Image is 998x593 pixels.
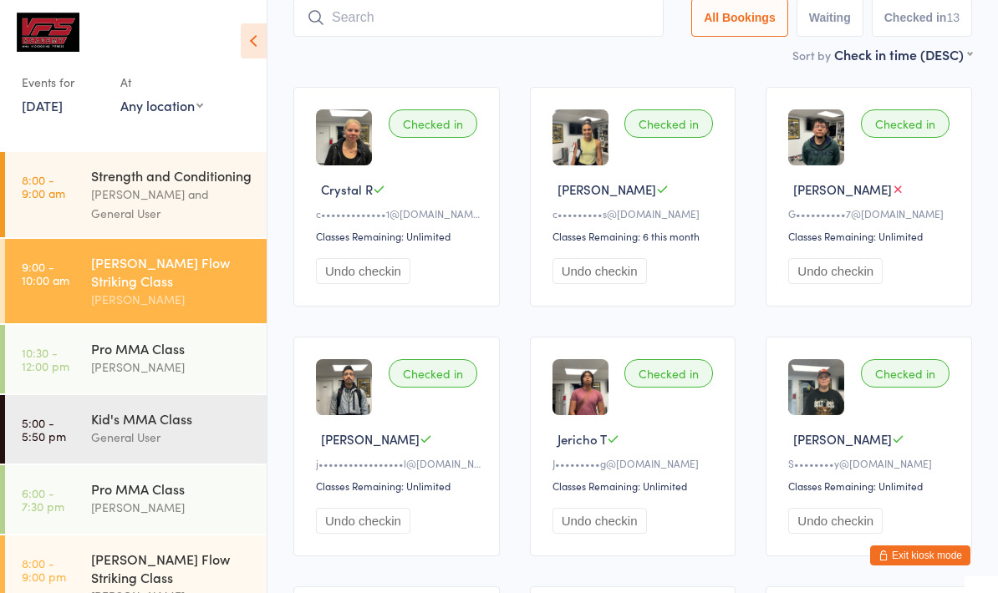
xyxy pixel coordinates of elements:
div: Classes Remaining: 6 this month [552,229,719,243]
div: Checked in [389,109,477,138]
div: [PERSON_NAME] [91,357,252,377]
div: Kid's MMA Class [91,409,252,428]
div: Checked in [624,109,713,138]
button: Undo checkin [316,508,410,534]
div: Pro MMA Class [91,479,252,498]
span: Crystal R [321,180,373,198]
a: 10:30 -12:00 pmPro MMA Class[PERSON_NAME] [5,325,267,393]
a: 8:00 -9:00 amStrength and Conditioning[PERSON_NAME] and General User [5,152,267,237]
div: Pro MMA Class [91,339,252,357]
div: Checked in [861,359,950,388]
div: Classes Remaining: Unlimited [552,479,719,493]
button: Undo checkin [552,258,647,284]
img: VFS Academy [17,13,79,52]
div: [PERSON_NAME] Flow Striking Class [91,550,252,586]
img: image1739458255.png [316,359,372,415]
button: Undo checkin [788,508,883,534]
span: [PERSON_NAME] [558,180,656,198]
img: image1719583277.png [552,359,608,415]
a: 6:00 -7:30 pmPro MMA Class[PERSON_NAME] [5,465,267,534]
span: [PERSON_NAME] [321,430,420,448]
div: Any location [120,96,203,114]
span: Jericho T [558,430,607,448]
div: General User [91,428,252,447]
time: 8:00 - 9:00 am [22,173,65,200]
div: Classes Remaining: Unlimited [788,229,955,243]
a: [DATE] [22,96,63,114]
span: [PERSON_NAME] [793,430,892,448]
img: image1732546490.png [316,109,372,165]
img: image1744984104.png [788,359,844,415]
a: 9:00 -10:00 am[PERSON_NAME] Flow Striking Class[PERSON_NAME] [5,239,267,323]
img: image1706026013.png [788,109,844,165]
label: Sort by [792,47,831,63]
img: image1724162653.png [552,109,608,165]
div: Checked in [389,359,477,388]
div: Events for [22,68,104,96]
button: Exit kiosk mode [870,545,970,565]
time: 10:30 - 12:00 pm [22,346,69,373]
div: Checked in [861,109,950,138]
a: 5:00 -5:50 pmKid's MMA ClassGeneral User [5,395,267,464]
div: G•••••••••• [788,206,955,220]
div: 13 [946,11,960,24]
time: 6:00 - 7:30 pm [22,486,64,513]
div: [PERSON_NAME] and General User [91,185,252,223]
div: c••••••••• [552,206,719,220]
div: [PERSON_NAME] [91,290,252,309]
span: [PERSON_NAME] [793,180,892,198]
button: Undo checkin [316,258,410,284]
div: J••••••••• [552,456,719,470]
div: c••••••••••••• [316,206,482,220]
div: At [120,68,203,96]
div: Check in time (DESC) [834,45,972,63]
div: Checked in [624,359,713,388]
button: Undo checkin [552,508,647,534]
div: S•••••••• [788,456,955,470]
button: Undo checkin [788,258,883,284]
div: Classes Remaining: Unlimited [316,479,482,493]
time: 9:00 - 10:00 am [22,260,69,286]
div: Classes Remaining: Unlimited [788,479,955,493]
time: 5:00 - 5:50 pm [22,416,66,443]
div: j••••••••••••••••• [316,456,482,470]
div: Strength and Conditioning [91,166,252,185]
div: [PERSON_NAME] [91,498,252,517]
time: 8:00 - 9:00 pm [22,556,66,583]
div: [PERSON_NAME] Flow Striking Class [91,253,252,290]
div: Classes Remaining: Unlimited [316,229,482,243]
